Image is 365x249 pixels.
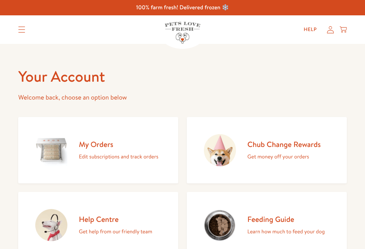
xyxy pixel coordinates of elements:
h2: Feeding Guide [247,214,325,224]
p: Get money off your orders [247,152,321,161]
a: Chub Change Rewards Get money off your orders [187,117,347,183]
h2: Chub Change Rewards [247,139,321,149]
h2: Help Centre [79,214,152,224]
p: Edit subscriptions and track orders [79,152,158,161]
summary: Translation missing: en.sections.header.menu [12,21,31,39]
img: Pets Love Fresh [165,22,200,44]
p: Get help from our friendly team [79,227,152,236]
p: Welcome back, choose an option below [18,92,347,103]
a: My Orders Edit subscriptions and track orders [18,117,178,183]
a: Help [298,22,323,37]
h1: Your Account [18,67,347,86]
p: Learn how much to feed your dog [247,227,325,236]
h2: My Orders [79,139,158,149]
